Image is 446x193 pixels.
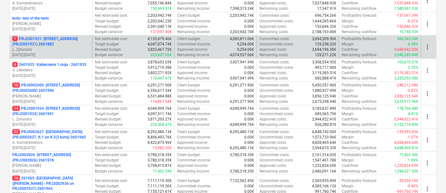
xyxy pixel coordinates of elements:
[315,122,336,127] p: 926,280.87€
[95,88,119,93] p: Target budget :
[12,94,90,99] p: [PERSON_NAME]
[312,106,336,111] p: 3,185,637.49€
[12,106,90,117] p: PRJ2001934 - [STREET_ADDRESS] (PRJ2001934) 2601941
[230,178,254,184] p: 7,122,562.45€
[342,19,355,24] p: Margin :
[148,1,172,6] p: 7,055,196.84€
[342,152,377,158] p: Profitability forecast :
[148,83,172,88] p: 6,291,271.90€
[148,70,172,76] p: 3,802,271.92€
[317,6,336,11] p: 17,347.91€
[12,6,90,11] p: [DATE] - [DATE]
[12,83,20,88] span: 10
[342,47,359,52] p: Cashflow :
[12,1,90,6] p: A. Kamerdinerovs
[230,83,254,88] p: 6,291,271.90€
[95,83,128,88] p: Net estimated cost :
[394,76,419,81] p: 3,225,053.58€
[12,145,90,151] p: [DATE] - [DATE]
[177,47,208,52] p: Approved income :
[230,122,254,127] p: 4,049,999.76€
[393,1,419,6] p: -7,037,848.93€
[177,145,210,151] p: Remaining income :
[230,6,254,11] p: 7,598,315.24€
[177,24,208,29] p: Approved income :
[312,135,336,140] p: 1,573,733.96€
[342,178,377,184] p: Profitability forecast :
[342,1,359,6] p: Cashflow :
[12,83,90,104] div: 10PRJ0002600 -[STREET_ADDRESS](PRJ0002600) 2601946[PERSON_NAME][DATE]-[DATE]
[259,19,294,24] p: Uncommitted costs :
[315,13,336,18] p: 696,754.26€
[177,99,210,104] p: Remaining income :
[342,76,377,81] p: Remaining cashflow :
[312,158,336,163] p: 1,547,401.78€
[259,169,289,174] p: Remaining costs :
[95,19,119,24] p: Target budget :
[177,117,208,122] p: Approved income :
[237,42,254,47] p: 9,254.00€
[259,122,289,127] p: Remaining costs :
[12,176,90,192] p: 261965 - [GEOGRAPHIC_DATA] ([PERSON_NAME] - PRJ2002936 un PRJ2002937) 2601965
[177,29,210,35] p: Remaining income :
[244,88,254,93] p: 0.00€
[259,13,290,18] p: Committed costs :
[12,62,86,67] p: 2601935 - Valterciems 1.māja - 2601935
[312,1,336,6] p: 7,037,848.93€
[394,169,419,174] p: 1,294,227.20€
[177,178,201,184] p: Client budget :
[230,60,254,65] p: 3,907,941.99€
[95,65,119,70] p: Target budget :
[424,113,432,120] span: more_vert
[12,106,90,128] div: 14PRJ2001934 -[STREET_ADDRESS] (PRJ2001934) 2601941L. Zaharāns[DATE]-[DATE]
[342,169,377,174] p: Remaining cashflow :
[95,135,119,140] p: Target budget :
[150,52,172,58] p: 223,607.02€
[150,122,172,127] p: 226,308.47€
[152,145,172,151] p: -15,982.20€
[394,99,419,104] p: 3,615,912.96€
[397,106,419,111] p: 178,796.48€
[312,140,336,145] p: 4,828,465.64€
[407,88,419,93] p: -3.82%
[244,117,254,122] p: 0.00€
[315,42,336,47] p: 129,258.22€
[342,106,377,111] p: Profitability forecast :
[177,94,208,99] p: Approved income :
[230,52,254,58] p: 4,074,557.06€
[342,117,359,122] p: Cashflow :
[95,163,122,168] p: Revised budget :
[95,36,128,42] p: Net estimated cost :
[244,135,254,140] p: 0.00€
[148,111,172,117] p: 4,097,511.74€
[259,88,294,93] p: Uncommitted costs :
[244,65,254,70] p: 0.00€
[342,129,377,135] p: Profitability forecast :
[177,76,210,81] p: Remaining income :
[148,184,172,189] p: 7,111,119.30€
[244,111,254,117] p: 0.00€
[148,13,172,18] p: 2,203,942.74€
[12,73,90,79] p: [DATE] - [DATE]
[148,60,172,65] p: 3,878,652.03€
[12,47,90,52] p: L. Zaharāns
[396,83,419,88] p: -240,212.98€
[95,42,119,47] p: Target budget :
[259,99,289,104] p: Remaining costs :
[230,106,254,111] p: 4,049,999.76€
[95,76,123,81] p: Budget variance :
[259,106,290,111] p: Committed costs :
[177,140,208,145] p: Approved income :
[177,122,210,127] p: Remaining income :
[177,1,208,6] p: Approved income :
[177,88,211,93] p: Committed income :
[95,6,123,11] p: Budget variance :
[148,152,172,158] p: 3,780,318.35€
[95,158,119,163] p: Target budget :
[396,24,419,29] p: -152,846.32€
[153,169,172,174] p: 71,402.54€
[177,65,211,70] p: Committed income :
[315,111,336,117] p: 685,565.79€
[342,6,377,11] p: Remaining cashflow :
[237,47,254,52] p: 9,254.00€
